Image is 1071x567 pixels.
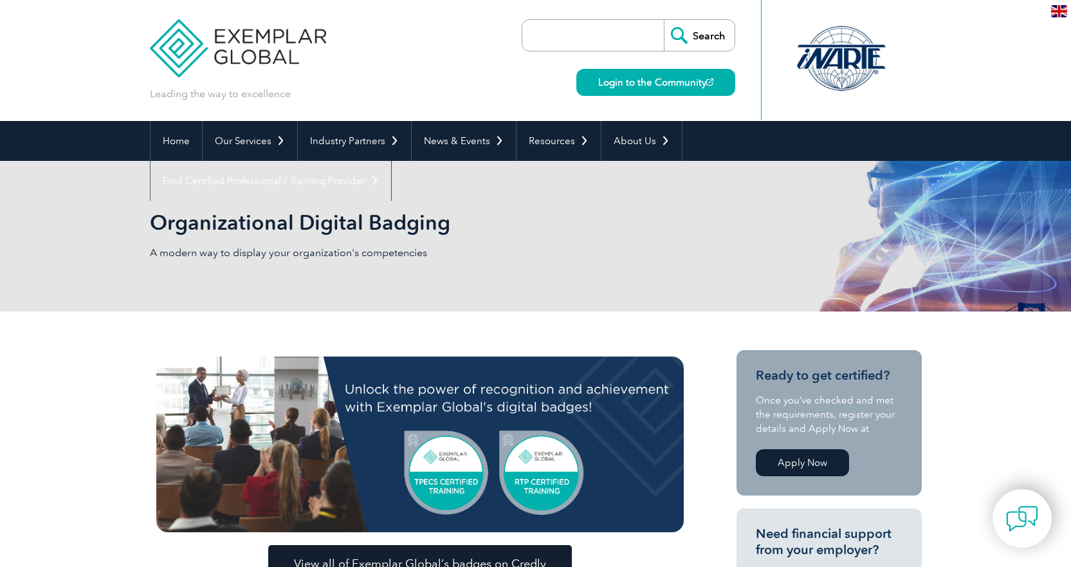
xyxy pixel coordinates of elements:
[151,121,202,161] a: Home
[150,212,690,233] h2: Organizational Digital Badging
[664,20,735,51] input: Search
[150,87,291,101] p: Leading the way to excellence
[756,526,902,558] h3: Need financial support from your employer?
[156,357,684,532] img: training providers
[298,121,411,161] a: Industry Partners
[1051,5,1067,17] img: en
[756,449,849,476] a: Apply Now
[601,121,682,161] a: About Us
[576,69,735,96] a: Login to the Community
[203,121,297,161] a: Our Services
[756,393,902,436] p: Once you’ve checked and met the requirements, register your details and Apply Now at
[756,367,902,384] h3: Ready to get certified?
[706,79,713,86] img: open_square.png
[151,161,391,201] a: Find Certified Professional / Training Provider
[412,121,516,161] a: News & Events
[150,246,536,260] p: A modern way to display your organization's competencies
[1006,503,1038,535] img: contact-chat.png
[517,121,601,161] a: Resources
